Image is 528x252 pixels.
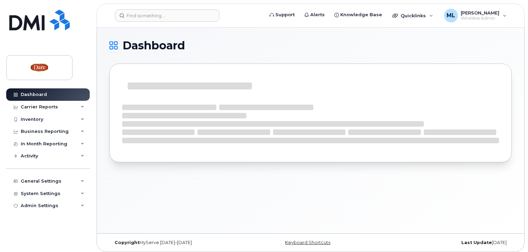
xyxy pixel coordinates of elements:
strong: Copyright [115,240,139,245]
strong: Last Update [461,240,492,245]
span: Dashboard [123,40,185,51]
div: [DATE] [378,240,512,245]
div: MyServe [DATE]–[DATE] [109,240,244,245]
a: Keyboard Shortcuts [285,240,330,245]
